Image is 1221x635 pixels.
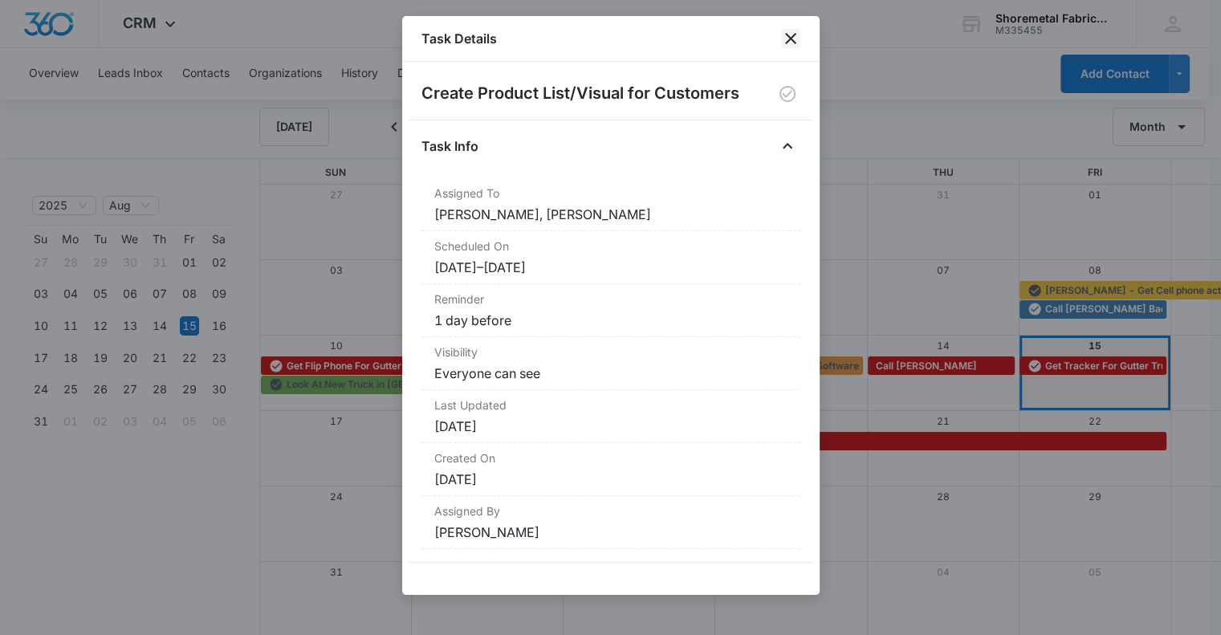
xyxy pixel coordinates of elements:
div: Reminder1 day before [421,284,800,337]
dt: Last Updated [434,397,788,413]
div: VisibilityEveryone can see [421,337,800,390]
dt: Visibility [434,344,788,360]
dt: Assigned To [434,185,788,201]
dd: [DATE] [434,417,788,436]
div: Last Updated[DATE] [421,390,800,443]
dd: [DATE] [434,470,788,489]
h4: Task Info [421,136,478,156]
dd: [PERSON_NAME] [434,523,788,542]
dt: Assigned By [434,503,788,519]
dd: Everyone can see [434,364,788,383]
dt: Created On [434,450,788,466]
dt: Reminder [434,291,788,307]
button: Close [775,133,800,159]
button: close [781,29,800,48]
dd: [PERSON_NAME], [PERSON_NAME] [434,205,788,224]
div: Scheduled On[DATE]–[DATE] [421,231,800,284]
h2: Create Product List/Visual for Customers [421,81,739,107]
dd: 1 day before [434,311,788,330]
dt: Scheduled On [434,238,788,254]
div: Created On[DATE] [421,443,800,496]
div: Assigned By[PERSON_NAME] [421,496,800,549]
dd: [DATE] – [DATE] [434,258,788,277]
h1: Task Details [421,29,497,48]
div: Assigned To[PERSON_NAME], [PERSON_NAME] [421,178,800,231]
